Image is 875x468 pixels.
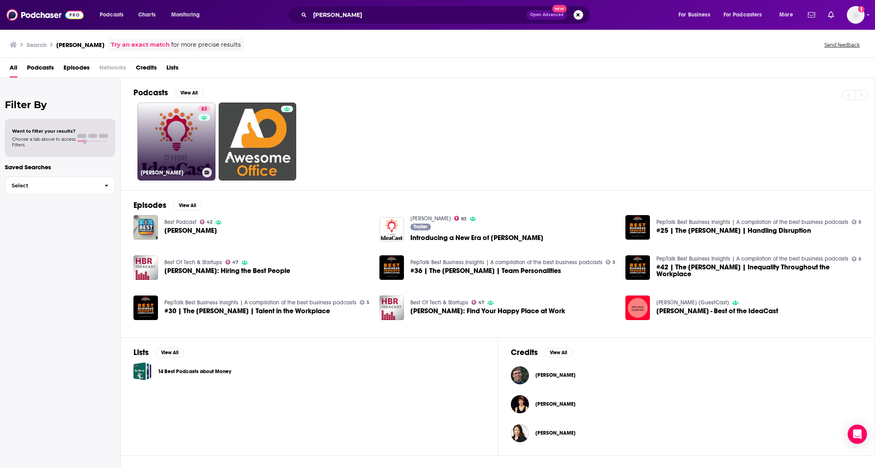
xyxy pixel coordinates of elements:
[164,227,217,234] span: [PERSON_NAME]
[133,200,166,210] h2: Episodes
[10,61,17,78] a: All
[164,259,222,266] a: Best Of Tech & Startups
[5,177,115,195] button: Select
[133,8,160,21] a: Charts
[133,347,149,357] h2: Lists
[111,40,170,49] a: Try an exact match
[656,308,778,314] span: [PERSON_NAME] - Best of the IdeaCast
[478,301,484,304] span: 47
[164,219,197,226] a: Best Podcast
[511,347,538,357] h2: Credits
[544,348,573,357] button: View All
[471,300,485,305] a: 47
[858,6,865,12] svg: Add a profile image
[552,5,567,12] span: New
[535,430,576,436] a: Alison Beard
[133,255,158,280] img: HBR Ideacast: Hiring the Best People
[310,8,527,21] input: Search podcasts, credits, & more...
[136,61,157,78] a: Credits
[718,8,774,21] button: open menu
[461,217,467,221] span: 83
[166,8,210,21] button: open menu
[164,267,290,274] a: HBR Ideacast: Hiring the Best People
[410,234,543,241] span: Introducing a New Era of [PERSON_NAME]
[774,8,803,21] button: open menu
[848,425,867,444] div: Open Intercom Messenger
[410,267,561,274] span: #36 | The [PERSON_NAME] | Team Personalities
[847,6,865,24] span: Logged in as danikarchmer
[164,227,217,234] a: HBR IdeaCast
[527,10,567,20] button: Open AdvancedNew
[410,215,451,222] a: HBR IdeaCast
[656,308,778,314] a: HBR IdeaCast - Best of the IdeaCast
[164,308,330,314] a: #30 | The HBR IdeaCast | Talent in the Workplace
[27,41,47,49] h3: Search
[673,8,720,21] button: open menu
[6,7,84,23] img: Podchaser - Follow, Share and Rate Podcasts
[859,220,861,224] span: 5
[656,299,729,306] a: Mark blyth (GuestCast)
[511,424,529,442] img: Alison Beard
[414,224,427,229] span: Trailer
[207,220,212,224] span: 42
[410,299,468,306] a: Best Of Tech & Startups
[360,300,370,305] a: 5
[379,255,404,280] img: #36 | The HBR IdeaCast | Team Personalities
[656,264,862,277] span: #42 | The [PERSON_NAME] | Inequality Throughout the Workplace
[141,169,199,176] h3: [PERSON_NAME]
[805,8,818,22] a: Show notifications dropdown
[12,136,76,148] span: Choose a tab above to access filters.
[410,308,565,314] span: [PERSON_NAME]: Find Your Happy Place at Work
[625,296,650,320] img: HBR IdeaCast - Best of the IdeaCast
[825,8,837,22] a: Show notifications dropdown
[171,40,241,49] span: for more precise results
[5,99,115,111] h2: Filter By
[511,366,529,384] img: Curt Nickisch
[511,395,529,413] img: Amanda Kersey
[166,61,178,78] a: Lists
[133,347,184,357] a: ListsView All
[133,362,152,380] a: 14 Best Podcasts about Money
[164,308,330,314] span: #30 | The [PERSON_NAME] | Talent in the Workplace
[164,299,357,306] a: PepTalk Best Business Insights | A compilation of the best business podcasts
[859,257,861,261] span: 5
[511,391,862,417] button: Amanda KerseyAmanda Kersey
[847,6,865,24] button: Show profile menu
[367,301,369,304] span: 5
[295,6,598,24] div: Search podcasts, credits, & more...
[171,9,200,21] span: Monitoring
[174,88,203,98] button: View All
[511,362,862,388] button: Curt NickischCurt Nickisch
[198,106,210,112] a: 83
[27,61,54,78] a: Podcasts
[232,261,238,264] span: 47
[158,367,231,376] a: 14 Best Podcasts about Money
[133,200,202,210] a: EpisodesView All
[678,9,710,21] span: For Business
[847,6,865,24] img: User Profile
[133,296,158,320] img: #30 | The HBR IdeaCast | Talent in the Workplace
[64,61,90,78] span: Episodes
[535,430,576,436] span: [PERSON_NAME]
[410,267,561,274] a: #36 | The HBR IdeaCast | Team Personalities
[852,220,862,224] a: 5
[410,234,543,241] a: Introducing a New Era of HBR IdeaCast
[155,348,184,357] button: View All
[656,227,811,234] span: #25 | The [PERSON_NAME] | Handling Disruption
[133,215,158,240] img: HBR IdeaCast
[94,8,134,21] button: open menu
[12,128,76,134] span: Want to filter your results?
[656,255,848,262] a: PepTalk Best Business Insights | A compilation of the best business podcasts
[454,216,467,221] a: 83
[625,255,650,280] img: #42 | The HBR IdeaCast | Inequality Throughout the Workplace
[164,267,290,274] span: [PERSON_NAME]: Hiring the Best People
